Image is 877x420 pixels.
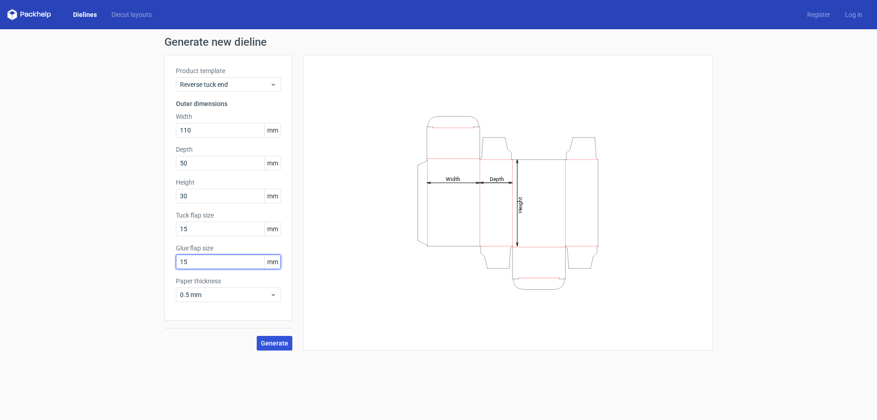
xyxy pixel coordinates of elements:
span: mm [264,156,280,170]
button: Generate [257,336,292,351]
span: mm [264,255,280,269]
a: Diecut layouts [104,10,159,19]
tspan: Width [446,175,460,182]
span: 0.5 mm [180,290,270,299]
tspan: Height [517,197,523,213]
label: Tuck flap size [176,211,281,220]
label: Glue flap size [176,244,281,253]
span: mm [264,189,280,203]
tspan: Depth [490,175,504,182]
h1: Generate new dieline [164,37,713,48]
span: Reverse tuck end [180,80,270,89]
label: Height [176,178,281,187]
h3: Outer dimensions [176,99,281,108]
label: Paper thickness [176,276,281,286]
span: mm [264,123,280,137]
label: Product template [176,66,281,75]
label: Width [176,112,281,121]
span: mm [264,222,280,236]
a: Register [800,10,838,19]
a: Log in [838,10,870,19]
a: Dielines [66,10,104,19]
label: Depth [176,145,281,154]
span: Generate [261,340,288,346]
